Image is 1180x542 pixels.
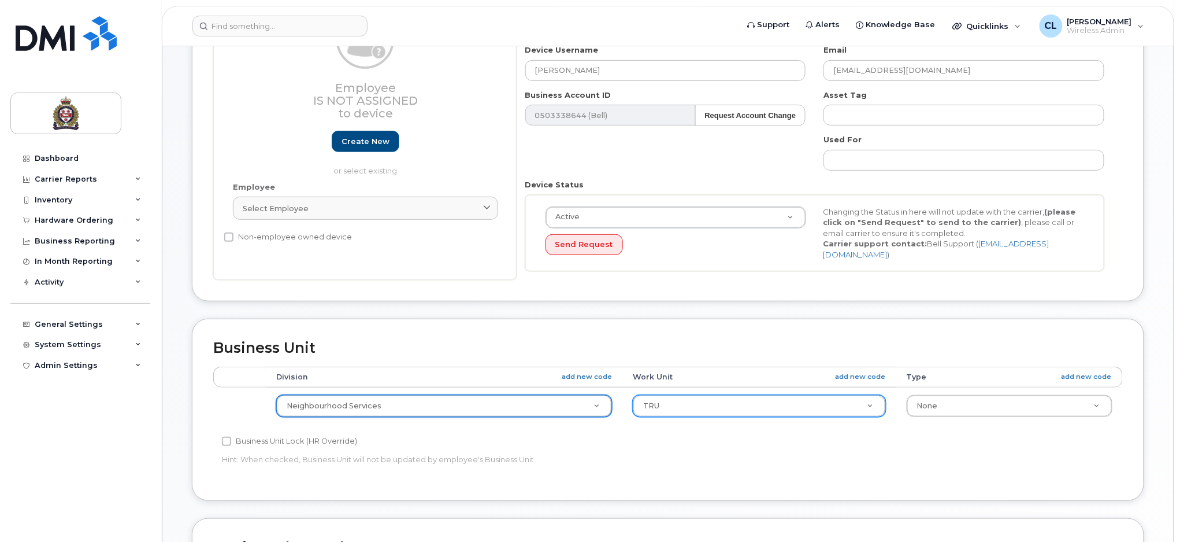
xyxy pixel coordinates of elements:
[546,234,623,256] button: Send Request
[1067,17,1132,26] span: [PERSON_NAME]
[757,19,789,31] span: Support
[823,239,927,248] strong: Carrier support contact:
[546,207,806,228] a: Active
[836,372,886,382] a: add new code
[525,179,584,190] label: Device Status
[222,454,810,465] p: Hint: When checked, Business Unit will not be updated by employee's Business Unit
[1031,14,1152,38] div: Cheryl Lawrence
[705,111,796,120] strong: Request Account Change
[907,396,1112,416] a: None
[224,230,352,244] label: Non-employee owned device
[222,434,357,448] label: Business Unit Lock (HR Override)
[967,21,1009,31] span: Quicklinks
[562,372,612,382] a: add new code
[797,13,848,36] a: Alerts
[192,16,368,36] input: Find something...
[1062,372,1112,382] a: add new code
[945,14,1029,38] div: Quicklinks
[848,13,944,36] a: Knowledge Base
[633,396,885,416] a: TRU
[525,45,599,56] label: Device Username
[224,233,233,242] input: Non-employee owned device
[287,401,381,410] span: Neighbourhood Services
[1067,26,1132,35] span: Wireless Admin
[896,367,1123,388] th: Type
[739,13,797,36] a: Support
[917,401,938,410] span: None
[277,396,611,416] a: Neighbourhood Services
[866,19,936,31] span: Knowledge Base
[549,212,580,222] span: Active
[313,94,418,108] span: Is not assigned
[1045,19,1057,33] span: CL
[243,203,309,214] span: Select employee
[622,367,896,388] th: Work Unit
[338,106,393,120] span: to device
[823,45,847,56] label: Email
[222,437,231,446] input: Business Unit Lock (HR Override)
[233,165,498,176] p: or select existing
[643,401,659,410] span: TRU
[332,131,399,152] a: Create new
[823,90,867,101] label: Asset Tag
[266,367,622,388] th: Division
[815,19,840,31] span: Alerts
[823,239,1049,259] a: [EMAIL_ADDRESS][DOMAIN_NAME]
[213,340,1123,356] h2: Business Unit
[233,82,498,120] h3: Employee
[233,197,498,220] a: Select employee
[233,182,275,193] label: Employee
[525,90,611,101] label: Business Account ID
[695,105,806,126] button: Request Account Change
[815,207,1093,260] div: Changing the Status in here will not update with the carrier, , please call or email carrier to e...
[823,134,862,145] label: Used For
